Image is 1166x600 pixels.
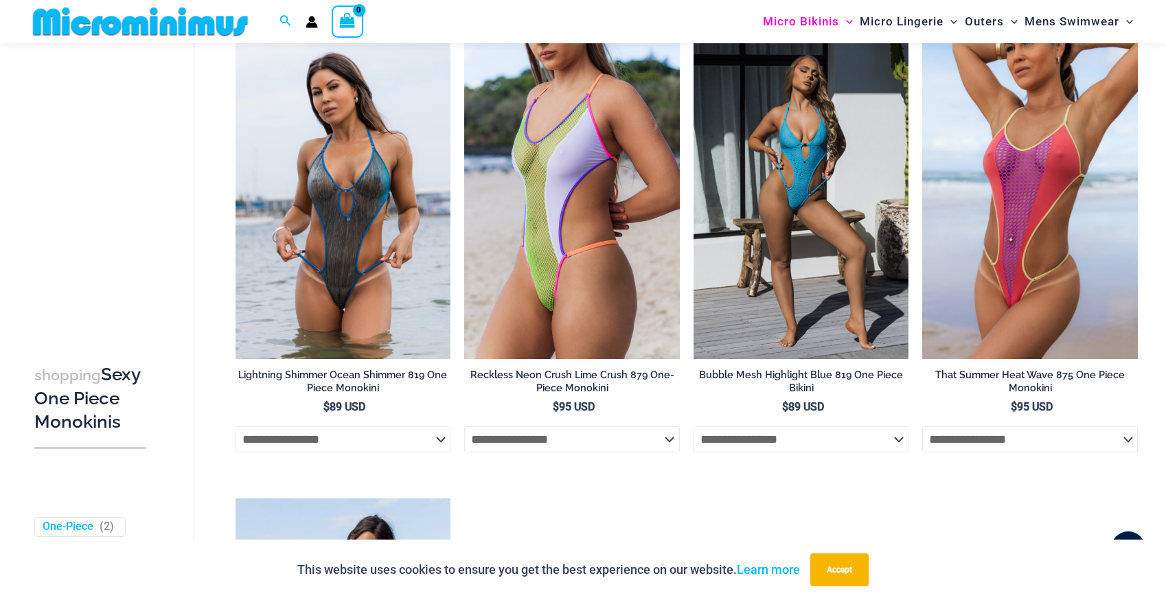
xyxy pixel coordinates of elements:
[782,400,824,413] bdi: 89 USD
[464,36,680,358] a: Reckless Neon Crush Lime Crush 879 One Piece 09Reckless Neon Crush Lime Crush 879 One Piece 10Rec...
[856,4,961,39] a: Micro LingerieMenu ToggleMenu Toggle
[839,4,853,39] span: Menu Toggle
[694,369,909,400] a: Bubble Mesh Highlight Blue 819 One Piece Bikini
[922,369,1138,400] a: That Summer Heat Wave 875 One Piece Monokini
[43,520,93,534] a: One-Piece
[1021,4,1136,39] a: Mens SwimwearMenu ToggleMenu Toggle
[1011,400,1053,413] bdi: 95 USD
[782,400,788,413] span: $
[236,36,451,358] img: Lightning Shimmer Glittering Dunes 819 One Piece Monokini 02
[34,46,158,321] iframe: TrustedSite Certified
[1025,4,1119,39] span: Mens Swimwear
[297,559,800,580] p: This website uses cookies to ensure you get the best experience on our website.
[860,4,944,39] span: Micro Lingerie
[694,36,909,358] a: Bubble Mesh Highlight Blue 819 One Piece 01Bubble Mesh Highlight Blue 819 One Piece 03Bubble Mesh...
[810,553,869,586] button: Accept
[1119,4,1133,39] span: Menu Toggle
[1004,4,1018,39] span: Menu Toggle
[332,5,363,37] a: View Shopping Cart, empty
[34,363,146,433] h3: Sexy One Piece Monokinis
[757,2,1139,41] nav: Site Navigation
[763,4,839,39] span: Micro Bikinis
[236,369,451,400] a: Lightning Shimmer Ocean Shimmer 819 One Piece Monokini
[27,6,253,37] img: MM SHOP LOGO FLAT
[34,367,101,384] span: shopping
[694,36,909,358] img: Bubble Mesh Highlight Blue 819 One Piece 01
[323,400,365,413] bdi: 89 USD
[100,520,114,534] span: ( )
[553,400,559,413] span: $
[922,36,1138,358] img: That Summer Heat Wave 875 One Piece Monokini 10
[922,36,1138,358] a: That Summer Heat Wave 875 One Piece Monokini 10That Summer Heat Wave 875 One Piece Monokini 12Tha...
[104,520,110,533] span: 2
[922,369,1138,394] h2: That Summer Heat Wave 875 One Piece Monokini
[464,36,680,358] img: Reckless Neon Crush Lime Crush 879 One Piece 10
[236,36,451,358] a: Lightning Shimmer Glittering Dunes 819 One Piece Monokini 02Lightning Shimmer Glittering Dunes 81...
[759,4,856,39] a: Micro BikinisMenu ToggleMenu Toggle
[694,369,909,394] h2: Bubble Mesh Highlight Blue 819 One Piece Bikini
[236,369,451,394] h2: Lightning Shimmer Ocean Shimmer 819 One Piece Monokini
[464,369,680,400] a: Reckless Neon Crush Lime Crush 879 One-Piece Monokini
[737,562,800,577] a: Learn more
[306,16,318,28] a: Account icon link
[323,400,330,413] span: $
[961,4,1021,39] a: OutersMenu ToggleMenu Toggle
[944,4,957,39] span: Menu Toggle
[965,4,1004,39] span: Outers
[279,13,292,30] a: Search icon link
[1011,400,1017,413] span: $
[464,369,680,394] h2: Reckless Neon Crush Lime Crush 879 One-Piece Monokini
[553,400,595,413] bdi: 95 USD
